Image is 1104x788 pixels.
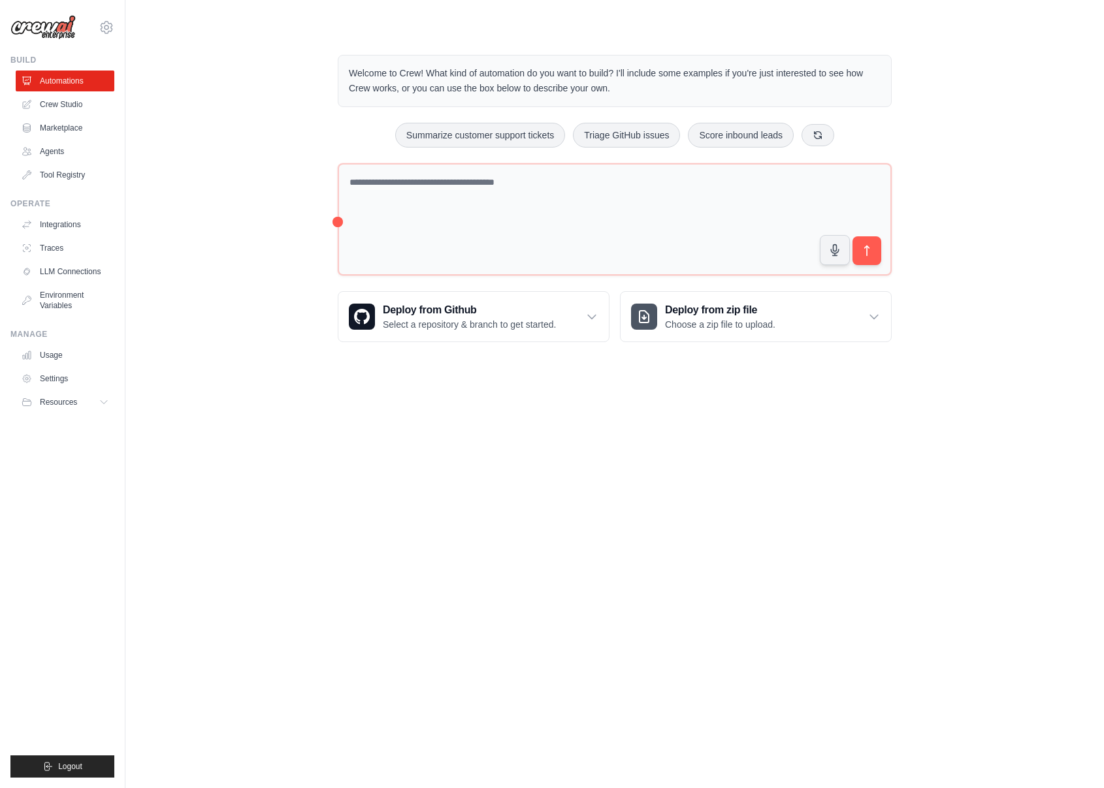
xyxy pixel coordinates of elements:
div: Build [10,55,114,65]
a: Crew Studio [16,94,114,115]
a: Tool Registry [16,165,114,185]
span: Resources [40,397,77,407]
a: Marketplace [16,118,114,138]
div: Operate [10,198,114,209]
img: Logo [10,15,76,40]
a: LLM Connections [16,261,114,282]
a: Automations [16,71,114,91]
a: Integrations [16,214,114,235]
button: Summarize customer support tickets [395,123,565,148]
h3: Deploy from zip file [665,302,775,318]
a: Traces [16,238,114,259]
div: Manage [10,329,114,339]
a: Environment Variables [16,285,114,316]
h3: Deploy from Github [383,302,556,318]
a: Usage [16,345,114,366]
button: Resources [16,392,114,413]
p: Select a repository & branch to get started. [383,318,556,331]
a: Settings [16,368,114,389]
button: Score inbound leads [688,123,794,148]
p: Choose a zip file to upload. [665,318,775,331]
p: Welcome to Crew! What kind of automation do you want to build? I'll include some examples if you'... [349,66,881,96]
button: Triage GitHub issues [573,123,680,148]
a: Agents [16,141,114,162]
button: Logout [10,755,114,778]
span: Logout [58,761,82,772]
